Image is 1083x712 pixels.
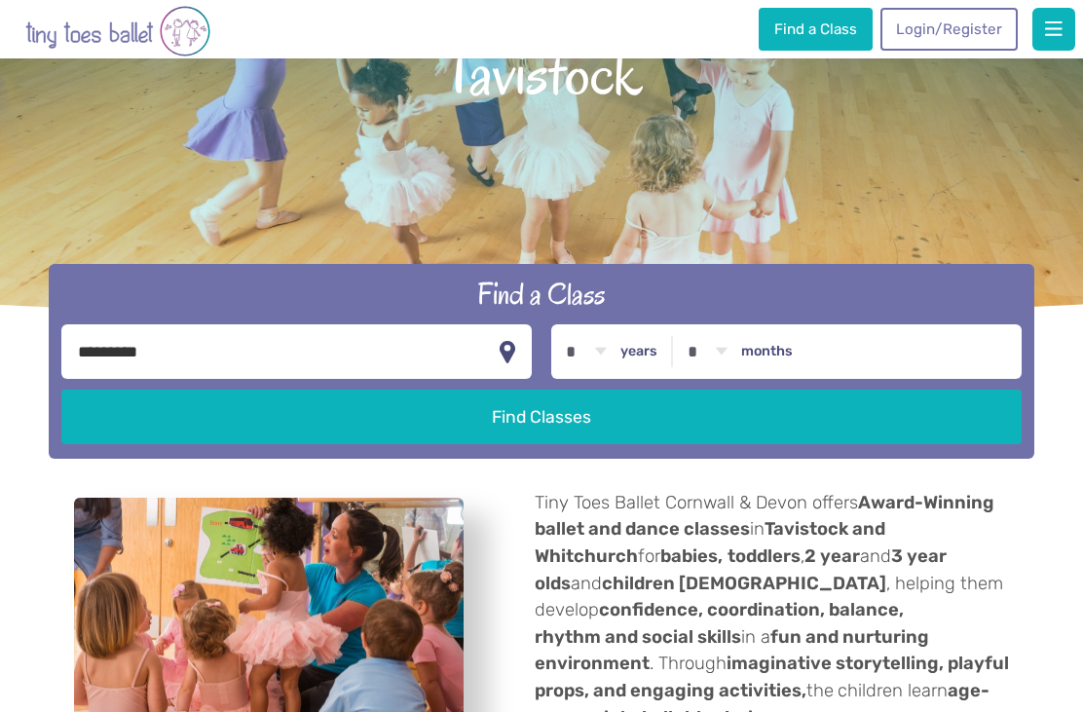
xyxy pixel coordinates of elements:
[620,343,657,360] label: years
[61,275,1022,314] h2: Find a Class
[25,4,210,58] img: tiny toes ballet
[31,35,1052,107] span: Tavistock
[880,8,1017,51] a: Login/Register
[535,653,1009,701] strong: imaginative storytelling, playful props, and engaging activities,
[660,545,723,567] strong: babies,
[728,545,801,567] strong: toddlers
[602,573,886,594] strong: children [DEMOGRAPHIC_DATA]
[759,8,872,51] a: Find a Class
[535,518,885,567] strong: Tavistock and Whitchurch
[535,545,947,594] strong: 3 year olds
[804,545,860,567] strong: 2 year
[535,599,904,648] strong: confidence, coordination, balance, rhythm and social skills
[741,343,793,360] label: months
[61,390,1022,444] button: Find Classes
